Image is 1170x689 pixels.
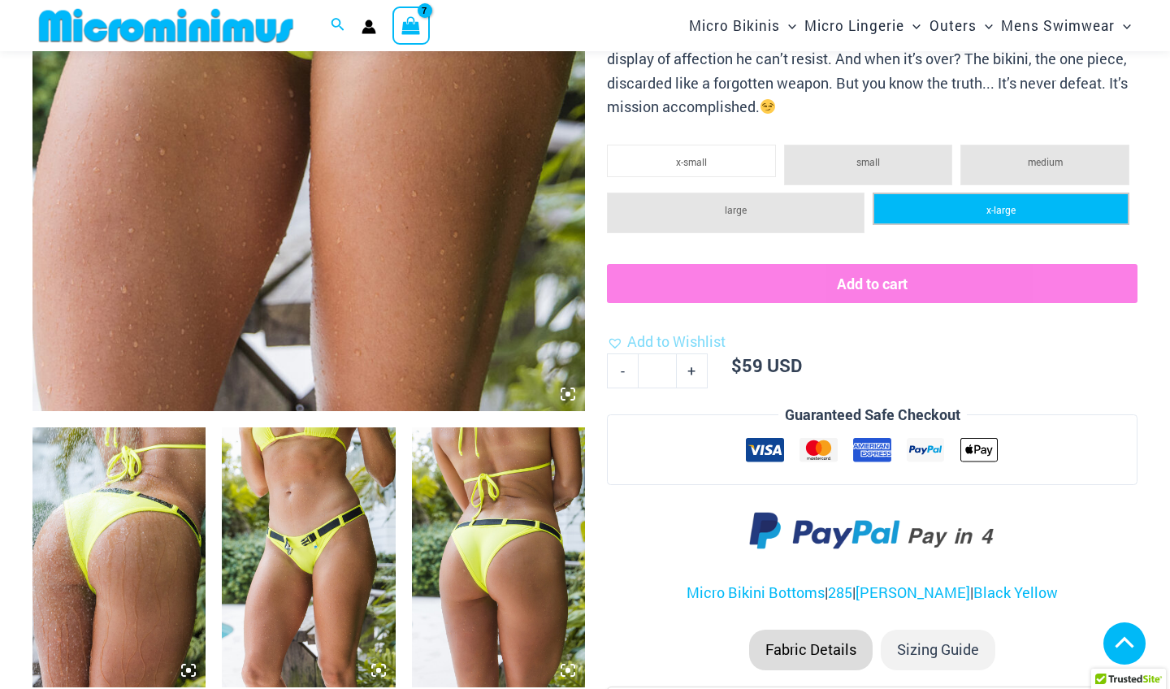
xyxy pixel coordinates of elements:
input: Product quantity [638,353,676,388]
li: Fabric Details [749,630,873,670]
nav: Site Navigation [682,2,1137,49]
span: Outers [929,5,977,46]
span: small [856,155,880,168]
a: 285 [828,583,852,602]
img: Bond Fluro Yellow 312 Top 285 Cheeky [32,427,206,687]
li: Sizing Guide [881,630,995,670]
li: x-large [873,193,1129,225]
p: | | | [607,581,1137,605]
img: Bond Fluro Yellow 312 Top 285 Cheeky [222,427,395,687]
span: Menu Toggle [780,5,796,46]
a: - [607,353,638,388]
li: small [784,145,953,185]
a: Micro BikinisMenu ToggleMenu Toggle [685,5,800,46]
a: Black [973,583,1011,602]
span: Micro Bikinis [689,5,780,46]
span: Mens Swimwear [1001,5,1115,46]
img: MM SHOP LOGO FLAT [32,7,300,44]
span: Menu Toggle [1115,5,1131,46]
li: x-small [607,145,776,177]
span: Add to Wishlist [627,331,726,351]
span: x-large [986,203,1016,216]
a: + [677,353,708,388]
a: OutersMenu ToggleMenu Toggle [925,5,997,46]
span: Micro Lingerie [804,5,904,46]
a: Yellow [1014,583,1058,602]
span: large [725,203,747,216]
a: Mens SwimwearMenu ToggleMenu Toggle [997,5,1135,46]
img: 😏 [760,99,775,114]
span: x-small [676,155,707,168]
span: Menu Toggle [904,5,921,46]
a: View Shopping Cart, 7 items [392,6,430,44]
span: Menu Toggle [977,5,993,46]
a: Micro LingerieMenu ToggleMenu Toggle [800,5,925,46]
span: medium [1028,155,1063,168]
legend: Guaranteed Safe Checkout [778,403,967,427]
a: Account icon link [362,19,376,34]
li: large [607,193,864,233]
span: $ [731,353,742,377]
a: Add to Wishlist [607,330,726,354]
button: Add to cart [607,264,1137,303]
bdi: 59 USD [731,353,802,377]
li: medium [960,145,1129,185]
a: Micro Bikini Bottoms [687,583,825,602]
a: Search icon link [331,15,345,37]
img: Bond Fluro Yellow 312 Top 285 Cheeky [412,427,585,687]
a: [PERSON_NAME] [856,583,970,602]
